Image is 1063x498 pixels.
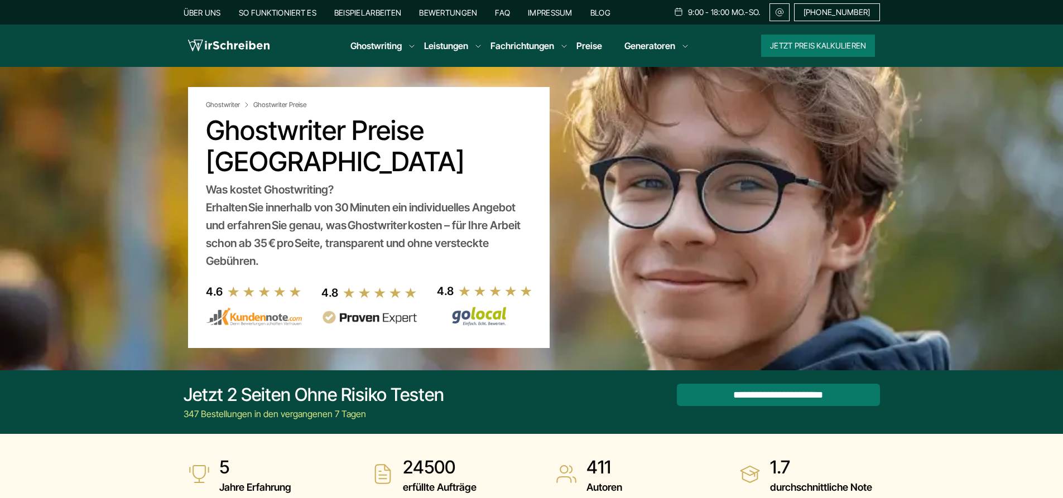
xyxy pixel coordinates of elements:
[334,8,401,17] a: Beispielarbeiten
[253,100,306,109] span: Ghostwriter Preise
[437,306,533,326] img: Wirschreiben Bewertungen
[424,39,468,52] a: Leistungen
[419,8,477,17] a: Bewertungen
[219,478,291,496] span: Jahre Erfahrung
[206,100,251,109] a: Ghostwriter
[239,8,316,17] a: So funktioniert es
[495,8,510,17] a: FAQ
[437,282,454,300] div: 4.8
[343,287,417,299] img: stars
[674,7,684,16] img: Schedule
[761,35,875,57] button: Jetzt Preis kalkulieren
[624,39,675,52] a: Generatoren
[770,456,872,478] strong: 1.7
[227,286,302,298] img: stars
[184,384,444,406] div: Jetzt 2 Seiten ohne Risiko testen
[403,456,477,478] strong: 24500
[206,115,532,177] h1: Ghostwriter Preise [GEOGRAPHIC_DATA]
[206,283,223,301] div: 4.6
[184,8,221,17] a: Über uns
[188,463,210,485] img: Jahre Erfahrung
[219,456,291,478] strong: 5
[586,478,622,496] span: Autoren
[739,463,761,485] img: durchschnittliche Note
[206,307,302,326] img: kundennote
[350,39,402,52] a: Ghostwriting
[804,8,870,17] span: [PHONE_NUMBER]
[528,8,573,17] a: Impressum
[590,8,610,17] a: Blog
[688,8,761,17] span: 9:00 - 18:00 Mo.-So.
[770,478,872,496] span: durchschnittliche Note
[490,39,554,52] a: Fachrichtungen
[458,285,533,297] img: stars
[372,463,394,485] img: erfüllte Aufträge
[403,478,477,496] span: erfüllte Aufträge
[794,3,880,21] a: [PHONE_NUMBER]
[321,311,417,325] img: provenexpert reviews
[586,456,622,478] strong: 411
[775,8,785,17] img: Email
[555,463,578,485] img: Autoren
[188,37,270,54] img: logo wirschreiben
[576,40,602,51] a: Preise
[206,181,532,270] div: Was kostet Ghostwriting? Erhalten Sie innerhalb von 30 Minuten ein individuelles Angebot und erfa...
[321,284,338,302] div: 4.8
[184,407,444,420] div: 347 Bestellungen in den vergangenen 7 Tagen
